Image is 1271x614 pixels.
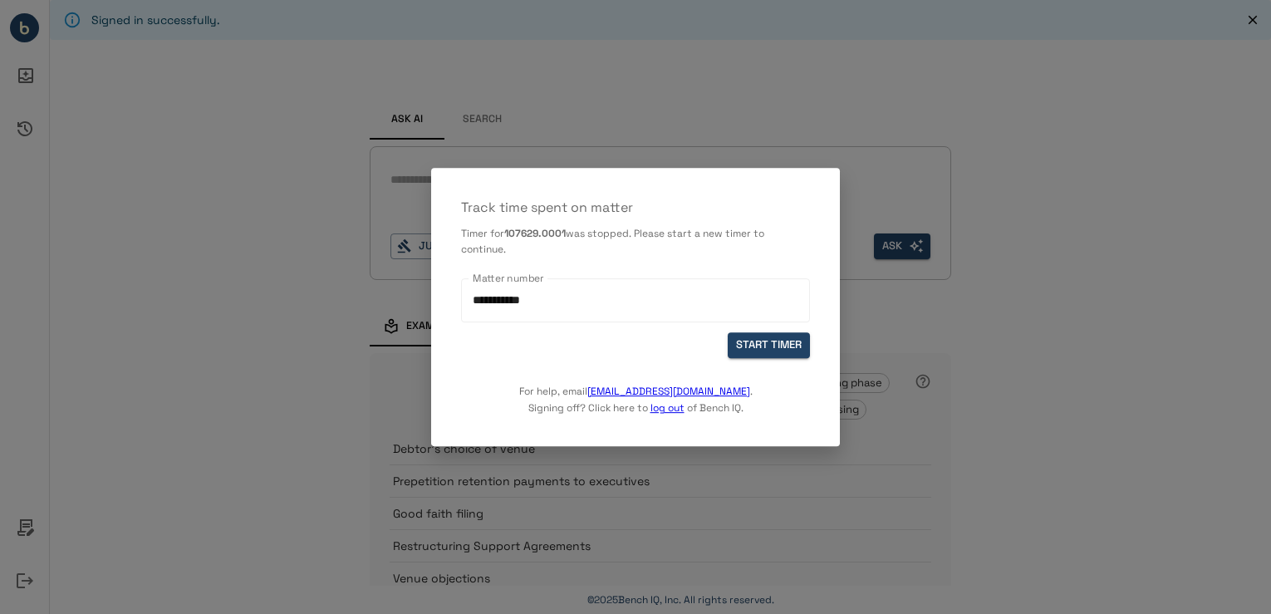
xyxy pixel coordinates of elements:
p: Track time spent on matter [461,198,810,218]
span: was stopped. Please start a new timer to continue. [461,227,764,257]
a: [EMAIL_ADDRESS][DOMAIN_NAME] [587,385,750,398]
button: START TIMER [728,333,810,359]
a: log out [650,401,685,415]
b: 107629.0001 [504,227,566,240]
p: For help, email . Signing off? Click here to of Bench IQ. [519,358,753,416]
span: Timer for [461,227,504,240]
label: Matter number [473,271,544,285]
